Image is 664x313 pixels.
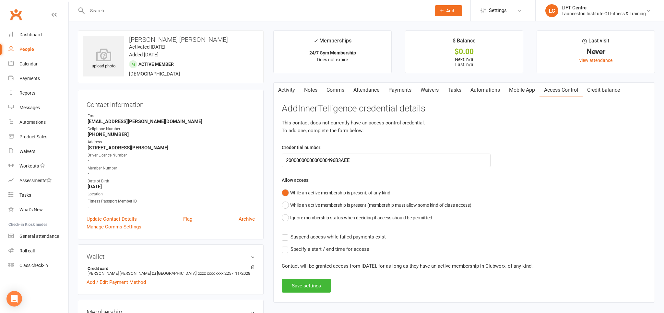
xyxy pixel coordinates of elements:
[19,263,48,268] div: Class check-in
[314,38,318,44] i: ✓
[309,50,356,55] strong: 24/7 Gym Membership
[443,83,466,98] a: Tasks
[88,139,255,145] div: Address
[88,171,255,177] strong: -
[19,207,43,212] div: What's New
[8,115,68,130] a: Automations
[19,47,34,52] div: People
[88,266,252,271] strong: Credit card
[8,130,68,144] a: Product Sales
[8,100,68,115] a: Messages
[416,83,443,98] a: Waivers
[83,48,124,70] div: upload photo
[539,83,583,98] a: Access Control
[411,48,517,55] div: $0.00
[19,163,39,168] div: Workouts
[88,126,255,132] div: Cellphone Number
[88,165,255,171] div: Member Number
[8,258,68,273] a: Class kiosk mode
[543,48,649,55] div: Never
[322,83,349,98] a: Comms
[562,11,646,17] div: Launceston Institute Of Fitness & Training
[466,83,504,98] a: Automations
[545,4,558,17] div: LC
[8,71,68,86] a: Payments
[88,198,255,204] div: Fitness Passport Member ID
[282,177,310,184] label: Allow access:
[88,204,255,210] strong: -
[88,178,255,184] div: Date of Birth
[8,244,68,258] a: Roll call
[87,99,255,108] h3: Contact information
[8,144,68,159] a: Waivers
[8,229,68,244] a: General attendance kiosk mode
[88,158,255,164] strong: -
[87,223,141,231] a: Manage Comms Settings
[314,37,351,49] div: Memberships
[290,245,369,252] span: Specify a start / end time for access
[19,120,46,125] div: Automations
[8,86,68,100] a: Reports
[87,215,137,223] a: Update Contact Details
[88,145,255,151] strong: [STREET_ADDRESS][PERSON_NAME]
[583,83,624,98] a: Credit balance
[198,271,233,276] span: xxxx xxxx xxxx 2257
[19,105,40,110] div: Messages
[282,187,390,199] button: While an active membership is present, of any kind
[87,278,146,286] a: Add / Edit Payment Method
[19,178,52,183] div: Assessments
[435,5,462,16] button: Add
[19,234,59,239] div: General attendance
[138,62,174,67] span: Active member
[239,215,255,223] a: Archive
[282,104,646,114] h3: Add InnerTelligence credential details
[8,159,68,173] a: Workouts
[183,215,192,223] a: Flag
[446,8,454,13] span: Add
[8,42,68,57] a: People
[8,203,68,217] a: What's New
[19,248,35,253] div: Roll call
[282,212,432,224] button: Ignore membership status when deciding if access should be permitted
[349,83,384,98] a: Attendance
[88,113,255,119] div: Email
[88,132,255,137] strong: [PHONE_NUMBER]
[87,265,255,277] li: [PERSON_NAME] [PERSON_NAME] zu [GEOGRAPHIC_DATA]
[8,173,68,188] a: Assessments
[504,83,539,98] a: Mobile App
[83,36,258,43] h3: [PERSON_NAME] [PERSON_NAME]
[85,6,426,15] input: Search...
[19,61,38,66] div: Calendar
[562,5,646,11] div: LIFT Centre
[282,119,646,134] div: This contact does not currently have an access control credential. To add one, complete the form ...
[19,90,35,96] div: Reports
[6,291,22,307] div: Open Intercom Messenger
[19,134,47,139] div: Product Sales
[290,233,386,240] span: Suspend access while failed payments exist
[19,32,42,37] div: Dashboard
[8,28,68,42] a: Dashboard
[129,71,180,77] span: [DEMOGRAPHIC_DATA]
[579,58,612,63] a: view attendance
[8,188,68,203] a: Tasks
[317,57,348,62] span: Does not expire
[282,279,331,293] button: Save settings
[88,184,255,190] strong: [DATE]
[19,149,35,154] div: Waivers
[19,192,31,198] div: Tasks
[282,199,471,211] button: While an active membership is present (membership must allow some kind of class access)
[582,37,609,48] div: Last visit
[88,191,255,197] div: Location
[88,152,255,158] div: Driver Licence Number
[489,3,507,18] span: Settings
[235,271,250,276] span: 11/2028
[384,83,416,98] a: Payments
[8,57,68,71] a: Calendar
[88,119,255,124] strong: [EMAIL_ADDRESS][PERSON_NAME][DOMAIN_NAME]
[282,144,322,151] label: Credential number:
[411,57,517,67] p: Next: n/a Last: n/a
[87,253,255,260] h3: Wallet
[19,76,40,81] div: Payments
[300,83,322,98] a: Notes
[274,83,300,98] a: Activity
